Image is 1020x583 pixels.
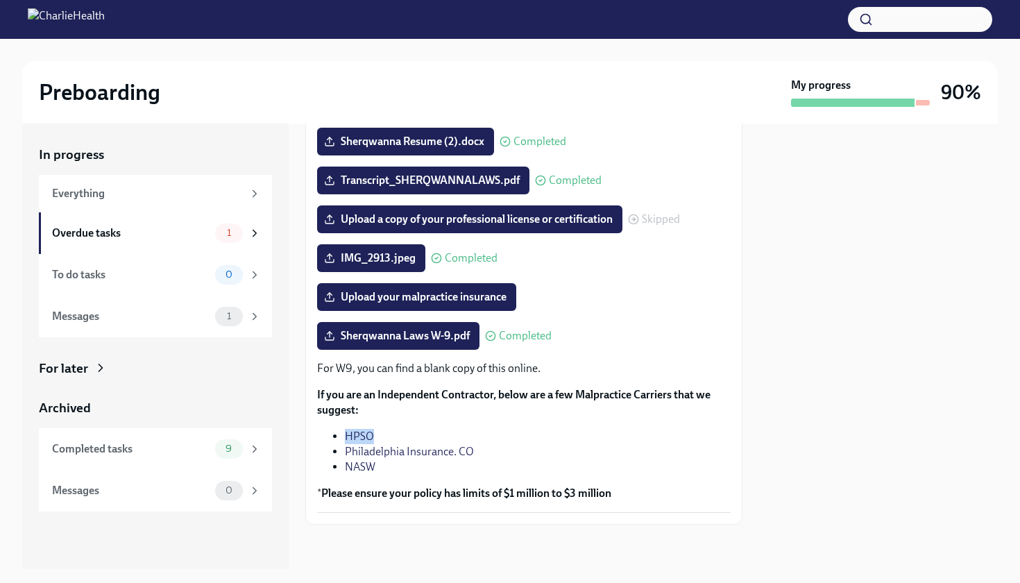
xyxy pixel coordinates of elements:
[642,214,680,225] span: Skipped
[317,283,516,311] label: Upload your malpractice insurance
[52,483,210,498] div: Messages
[39,360,272,378] a: For later
[317,167,529,194] label: Transcript_SHERQWANNALAWS.pdf
[39,470,272,512] a: Messages0
[317,205,622,233] label: Upload a copy of your professional license or certification
[445,253,498,264] span: Completed
[549,175,602,186] span: Completed
[39,78,160,106] h2: Preboarding
[39,175,272,212] a: Everything
[52,309,210,324] div: Messages
[317,388,711,416] strong: If you are an Independent Contractor, below are a few Malpractice Carriers that we suggest:
[791,78,851,93] strong: My progress
[321,487,611,500] strong: Please ensure your policy has limits of $1 million to $3 million
[39,296,272,337] a: Messages1
[52,267,210,282] div: To do tasks
[217,485,241,496] span: 0
[327,251,416,265] span: IMG_2913.jpeg
[52,441,210,457] div: Completed tasks
[327,212,613,226] span: Upload a copy of your professional license or certification
[39,212,272,254] a: Overdue tasks1
[327,290,507,304] span: Upload your malpractice insurance
[941,80,981,105] h3: 90%
[327,135,484,149] span: Sherqwanna Resume (2).docx
[219,311,239,321] span: 1
[52,186,243,201] div: Everything
[219,228,239,238] span: 1
[39,428,272,470] a: Completed tasks9
[217,443,240,454] span: 9
[39,360,88,378] div: For later
[327,174,520,187] span: Transcript_SHERQWANNALAWS.pdf
[317,322,479,350] label: Sherqwanna Laws W-9.pdf
[217,269,241,280] span: 0
[345,430,374,443] a: HPSO
[28,8,105,31] img: CharlieHealth
[513,136,566,147] span: Completed
[39,399,272,417] a: Archived
[345,445,474,458] a: Philadelphia Insurance. CO
[317,361,731,376] p: For W9, you can find a blank copy of this online.
[327,329,470,343] span: Sherqwanna Laws W-9.pdf
[39,146,272,164] a: In progress
[345,460,375,473] a: NASW
[39,254,272,296] a: To do tasks0
[317,244,425,272] label: IMG_2913.jpeg
[499,330,552,341] span: Completed
[52,226,210,241] div: Overdue tasks
[317,128,494,155] label: Sherqwanna Resume (2).docx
